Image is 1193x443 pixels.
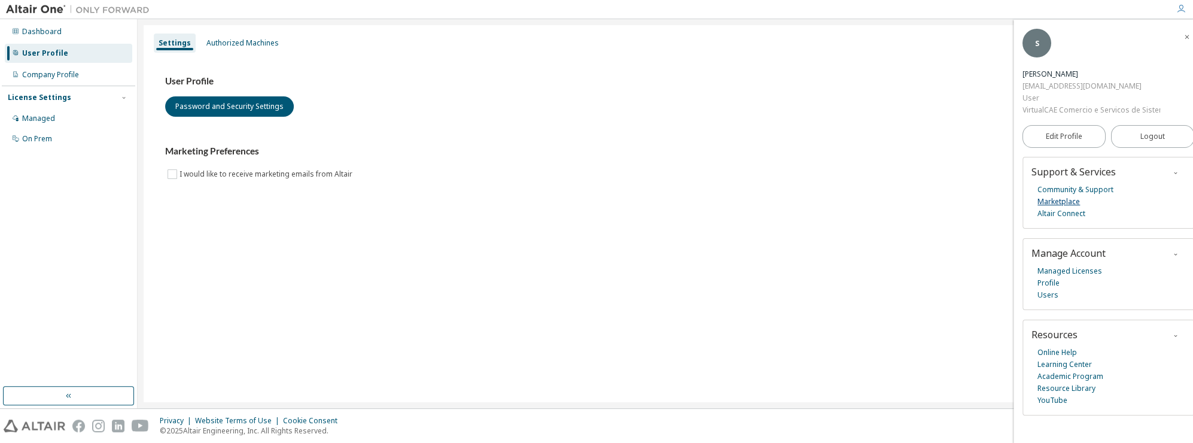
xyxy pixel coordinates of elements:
a: Users [1037,289,1058,301]
div: [EMAIL_ADDRESS][DOMAIN_NAME] [1022,80,1160,92]
a: Profile [1037,277,1060,289]
p: © 2025 Altair Engineering, Inc. All Rights Reserved. [160,426,345,436]
a: Edit Profile [1022,125,1106,148]
div: Authorized Machines [206,38,279,48]
img: instagram.svg [92,420,105,432]
a: Marketplace [1037,196,1080,208]
img: facebook.svg [72,420,85,432]
div: Website Terms of Use [195,416,283,426]
a: Learning Center [1037,359,1092,371]
div: Managed [22,114,55,123]
a: Academic Program [1037,371,1103,383]
div: User Profile [22,48,68,58]
label: I would like to receive marketing emails from Altair [179,167,355,181]
img: linkedin.svg [112,420,124,432]
a: Community & Support [1037,184,1113,196]
img: altair_logo.svg [4,420,65,432]
button: Password and Security Settings [165,96,294,117]
a: Altair Connect [1037,208,1085,220]
span: Manage Account [1031,247,1106,260]
img: youtube.svg [132,420,149,432]
div: Cookie Consent [283,416,345,426]
a: Resource Library [1037,383,1095,395]
div: On Prem [22,134,52,144]
div: Sofia Castanon [1022,68,1160,80]
a: Managed Licenses [1037,265,1102,277]
div: User [1022,92,1160,104]
div: Privacy [160,416,195,426]
h3: User Profile [165,75,1165,87]
div: Dashboard [22,27,62,37]
img: Altair One [6,4,156,16]
div: Settings [159,38,191,48]
div: Company Profile [22,70,79,80]
div: VirtualCAE Comercio e Servicos de Sistemas LTDA [1022,104,1160,116]
span: S [1035,38,1039,48]
a: YouTube [1037,395,1067,406]
span: Support & Services [1031,165,1116,178]
a: Online Help [1037,347,1077,359]
h3: Marketing Preferences [165,145,1165,157]
span: Edit Profile [1046,132,1082,141]
span: Logout [1140,131,1165,142]
span: Resources [1031,328,1078,341]
div: License Settings [8,93,71,102]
